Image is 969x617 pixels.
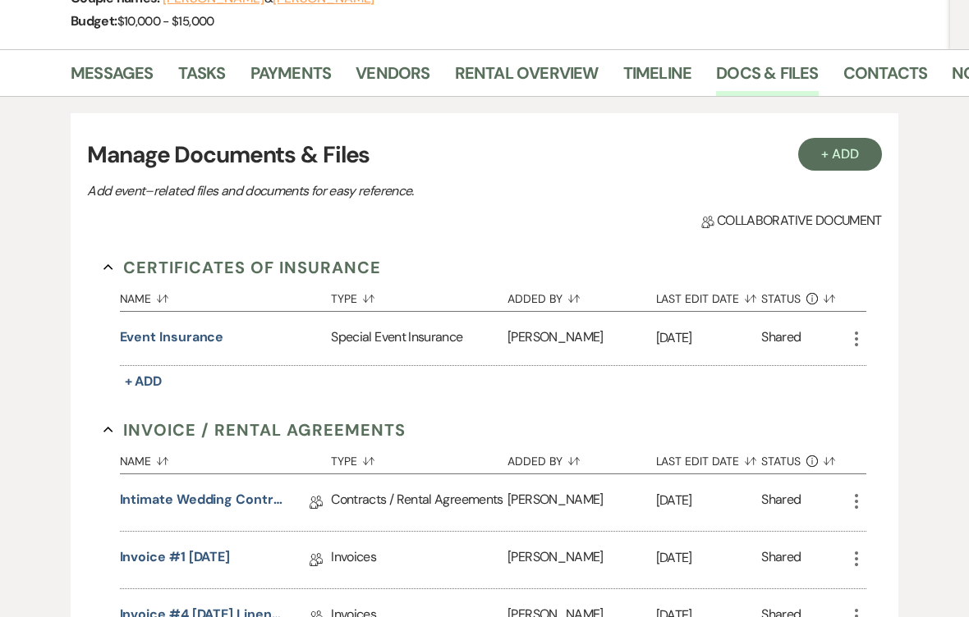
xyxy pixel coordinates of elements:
[656,328,762,350] p: [DATE]
[71,13,117,30] span: Budget:
[120,548,231,574] a: Invoice #1 [DATE]
[120,371,168,394] button: + Add
[125,373,163,391] span: + Add
[103,256,382,281] button: Certificates of Insurance
[507,313,655,366] div: [PERSON_NAME]
[103,418,406,443] button: Invoice / Rental Agreements
[843,61,928,97] a: Contacts
[656,491,762,512] p: [DATE]
[798,139,882,171] button: + Add
[507,475,655,532] div: [PERSON_NAME]
[455,61,599,97] a: Rental Overview
[331,281,507,312] button: Type
[656,281,762,312] button: Last Edit Date
[701,212,882,231] span: Collaborative document
[507,443,655,474] button: Added By
[507,532,655,589] div: [PERSON_NAME]
[761,491,801,516] div: Shared
[507,281,655,312] button: Added By
[120,281,332,312] button: Name
[656,443,762,474] button: Last Edit Date
[761,456,801,468] span: Status
[250,61,332,97] a: Payments
[623,61,692,97] a: Timeline
[87,181,662,203] p: Add event–related files and documents for easy reference.
[331,313,507,366] div: Special Event Insurance
[761,548,801,574] div: Shared
[120,328,224,348] button: Event insurance
[761,294,801,305] span: Status
[656,548,762,569] p: [DATE]
[120,491,284,516] a: Intimate Wedding Contract Rev. [DATE]
[331,443,507,474] button: Type
[331,532,507,589] div: Invoices
[178,61,226,97] a: Tasks
[761,443,846,474] button: Status
[356,61,429,97] a: Vendors
[71,61,154,97] a: Messages
[716,61,818,97] a: Docs & Files
[331,475,507,532] div: Contracts / Rental Agreements
[87,139,882,173] h3: Manage Documents & Files
[761,281,846,312] button: Status
[761,328,801,350] div: Shared
[120,443,332,474] button: Name
[117,14,214,30] span: $10,000 - $15,000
